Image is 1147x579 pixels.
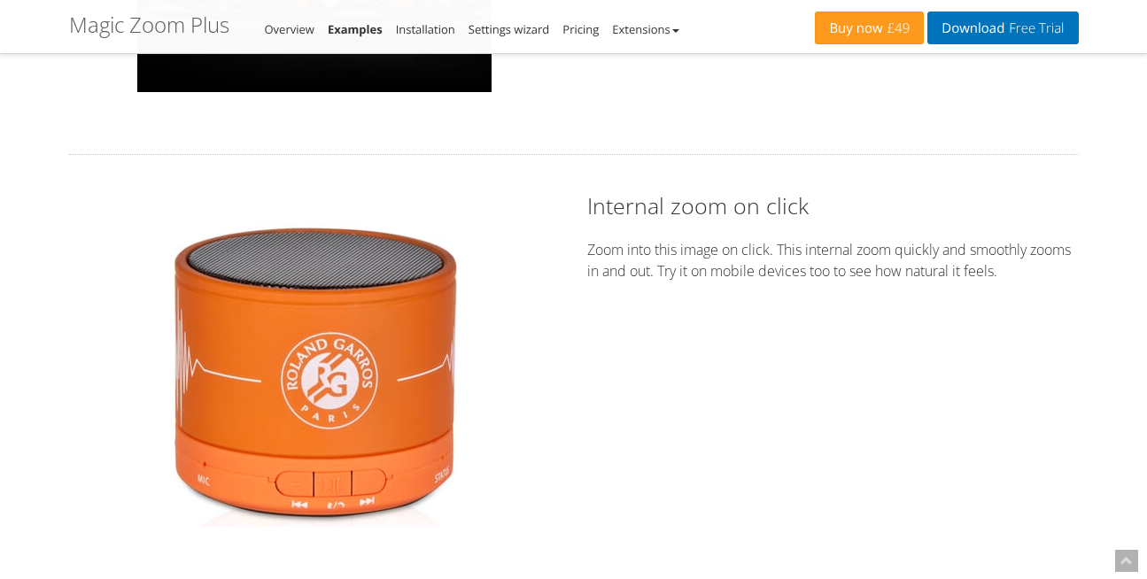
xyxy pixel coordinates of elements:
[396,21,455,37] a: Installation
[265,21,314,37] a: Overview
[469,21,550,37] a: Settings wizard
[328,21,383,37] a: Examples
[562,21,599,37] a: Pricing
[1004,21,1064,35] span: Free Trial
[587,239,1079,282] p: Zoom into this image on click. This internal zoom quickly and smoothly zooms in and out. Try it o...
[587,190,1079,221] h2: Internal zoom on click
[927,12,1078,44] a: DownloadFree Trial
[883,21,911,35] span: £49
[612,21,678,37] a: Extensions
[69,13,229,36] h1: Magic Zoom Plus
[815,12,924,44] a: Buy now£49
